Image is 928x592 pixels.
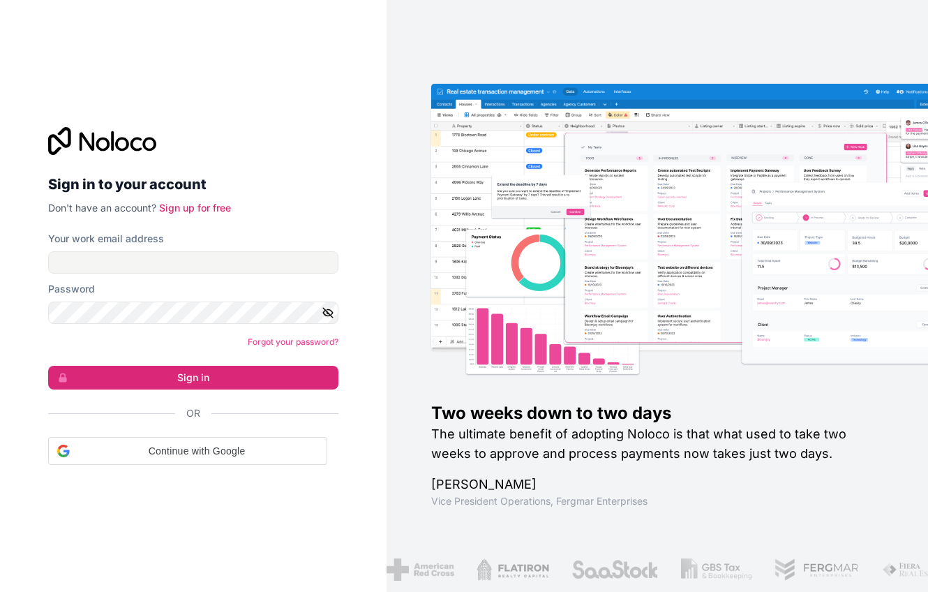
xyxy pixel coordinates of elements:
input: Password [48,302,338,324]
img: /assets/saastock-C6Zbiodz.png [571,558,659,581]
a: Forgot your password? [248,336,338,347]
img: /assets/fergmar-CudnrXN5.png [774,558,860,581]
span: Continue with Google [75,444,318,459]
a: Sign up for free [159,202,231,214]
h2: The ultimate benefit of adopting Noloco is that what used to take two weeks to approve and proces... [431,424,883,464]
img: /assets/american-red-cross-BAupjrZR.png [387,558,454,581]
span: Or [186,406,200,420]
img: /assets/flatiron-C8eUkumj.png [477,558,549,581]
h1: [PERSON_NAME] [431,475,883,494]
input: Email address [48,251,338,274]
img: /assets/gbstax-C-GtDUiK.png [681,558,752,581]
h1: Two weeks down to two days [431,402,883,424]
span: Don't have an account? [48,202,156,214]
button: Sign in [48,366,338,390]
div: Continue with Google [48,437,327,465]
h1: Vice President Operations , Fergmar Enterprises [431,494,883,508]
label: Your work email address [48,232,164,246]
h2: Sign in to your account [48,172,338,197]
label: Password [48,282,95,296]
